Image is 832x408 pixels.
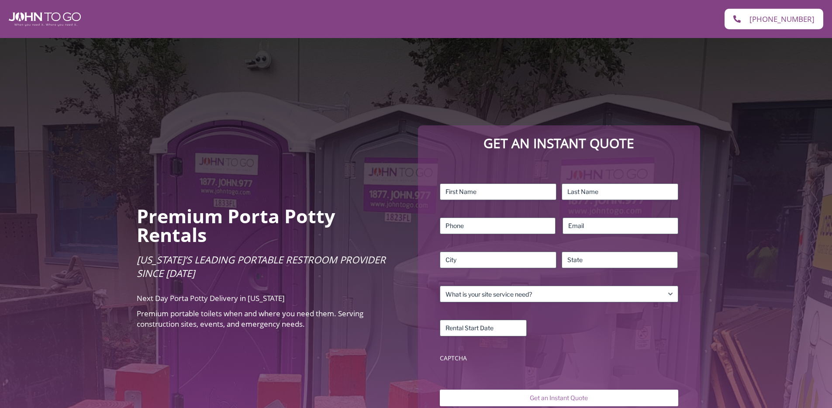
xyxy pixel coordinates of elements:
[440,183,556,200] input: First Name
[137,308,363,329] span: Premium portable toilets when and where you need them. Serving construction sites, events, and em...
[562,252,678,268] input: State
[427,134,691,153] p: Get an Instant Quote
[440,252,556,268] input: City
[137,293,285,303] span: Next Day Porta Potty Delivery in [US_STATE]
[137,253,386,280] span: [US_STATE]’s Leading Portable Restroom Provider Since [DATE]
[440,320,527,336] input: Rental Start Date
[440,354,678,363] label: CAPTCHA
[137,207,405,244] h2: Premium Porta Potty Rentals
[440,218,556,234] input: Phone
[562,183,678,200] input: Last Name
[9,12,81,26] img: John To Go
[749,15,815,23] span: [PHONE_NUMBER]
[725,9,823,29] a: [PHONE_NUMBER]
[563,218,678,234] input: Email
[440,390,678,406] input: Get an Instant Quote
